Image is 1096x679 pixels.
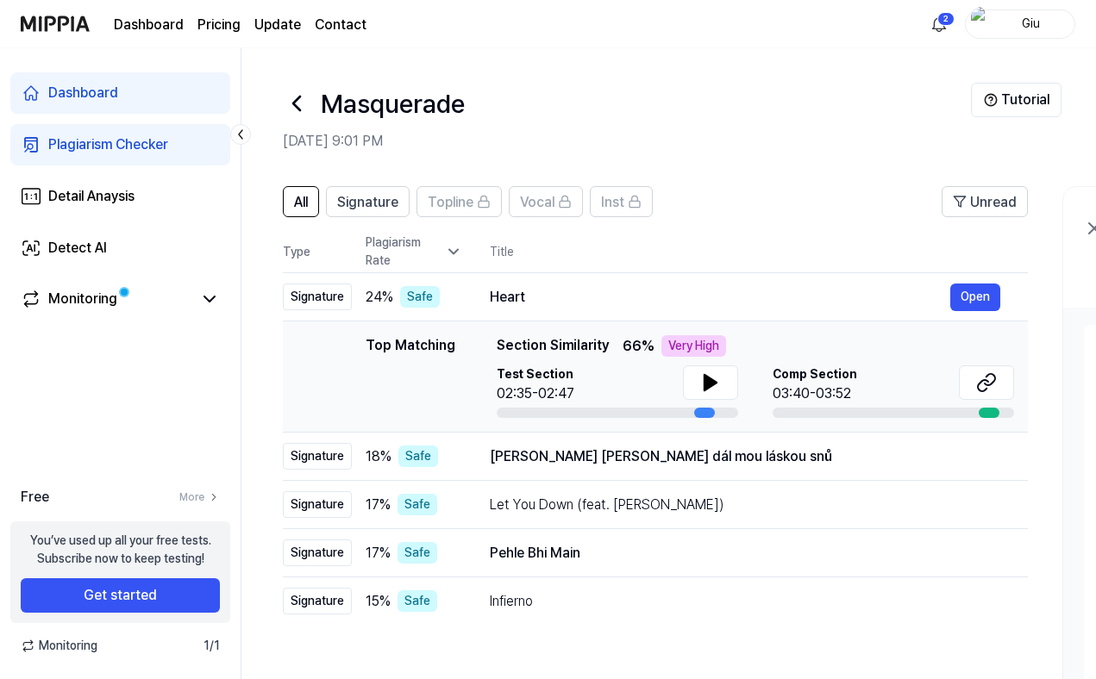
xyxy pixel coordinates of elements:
[520,192,554,213] span: Vocal
[48,83,118,103] div: Dashboard
[283,131,971,152] h2: [DATE] 9:01 PM
[337,192,398,213] span: Signature
[21,487,49,508] span: Free
[428,192,473,213] span: Topline
[490,543,1000,564] div: Pehle Bhi Main
[326,186,410,217] button: Signature
[366,335,455,418] div: Top Matching
[971,7,992,41] img: profile
[366,495,391,515] span: 17 %
[179,489,220,505] a: More
[283,186,319,217] button: All
[114,15,184,35] a: Dashboard
[773,383,857,404] div: 03:40-03:52
[283,491,352,518] div: Signature
[623,336,654,357] span: 66 %
[950,283,1000,311] button: Open
[490,287,950,308] div: Heart
[942,186,1028,217] button: Unread
[971,83,1062,117] button: Tutorial
[490,495,1000,515] div: Let You Down (feat. [PERSON_NAME])
[984,93,998,107] img: Help
[197,15,241,35] a: Pricing
[21,637,97,655] span: Monitoring
[48,134,168,155] div: Plagiarism Checker
[490,591,1000,612] div: Infierno
[204,637,220,655] span: 1 / 1
[254,15,301,35] a: Update
[509,186,583,217] button: Vocal
[490,446,1000,467] div: [PERSON_NAME] [PERSON_NAME] dál mou láskou snů
[48,186,135,207] div: Detail Anaysis
[590,186,653,217] button: Inst
[283,588,352,614] div: Signature
[497,383,574,404] div: 02:35-02:47
[997,14,1064,33] div: Giu
[965,9,1075,39] button: profileGiu
[366,543,391,564] span: 17 %
[773,365,857,383] span: Comp Section
[398,542,437,564] div: Safe
[497,365,574,383] span: Test Section
[21,289,192,309] a: Monitoring
[321,84,465,123] h1: Masquerade
[48,289,117,309] div: Monitoring
[10,227,230,269] a: Detect AI
[283,539,352,566] div: Signature
[315,15,366,35] a: Contact
[366,287,393,308] span: 24 %
[398,590,437,612] div: Safe
[21,578,220,613] button: Get started
[48,238,107,259] div: Detect AI
[925,10,953,38] button: 알림2
[283,231,352,273] th: Type
[30,532,211,568] div: You’ve used up all your free tests. Subscribe now to keep testing!
[661,335,726,357] div: Very High
[929,14,949,34] img: 알림
[490,231,1028,272] th: Title
[283,443,352,470] div: Signature
[937,12,955,26] div: 2
[497,335,609,357] span: Section Similarity
[10,176,230,217] a: Detail Anaysis
[366,591,391,612] span: 15 %
[398,494,437,515] div: Safe
[366,234,462,270] div: Plagiarism Rate
[601,192,624,213] span: Inst
[416,186,502,217] button: Topline
[10,72,230,114] a: Dashboard
[283,283,352,310] div: Signature
[366,446,391,467] span: 18 %
[970,192,1017,213] span: Unread
[294,192,308,213] span: All
[398,445,438,467] div: Safe
[10,124,230,165] a: Plagiarism Checker
[400,286,440,308] div: Safe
